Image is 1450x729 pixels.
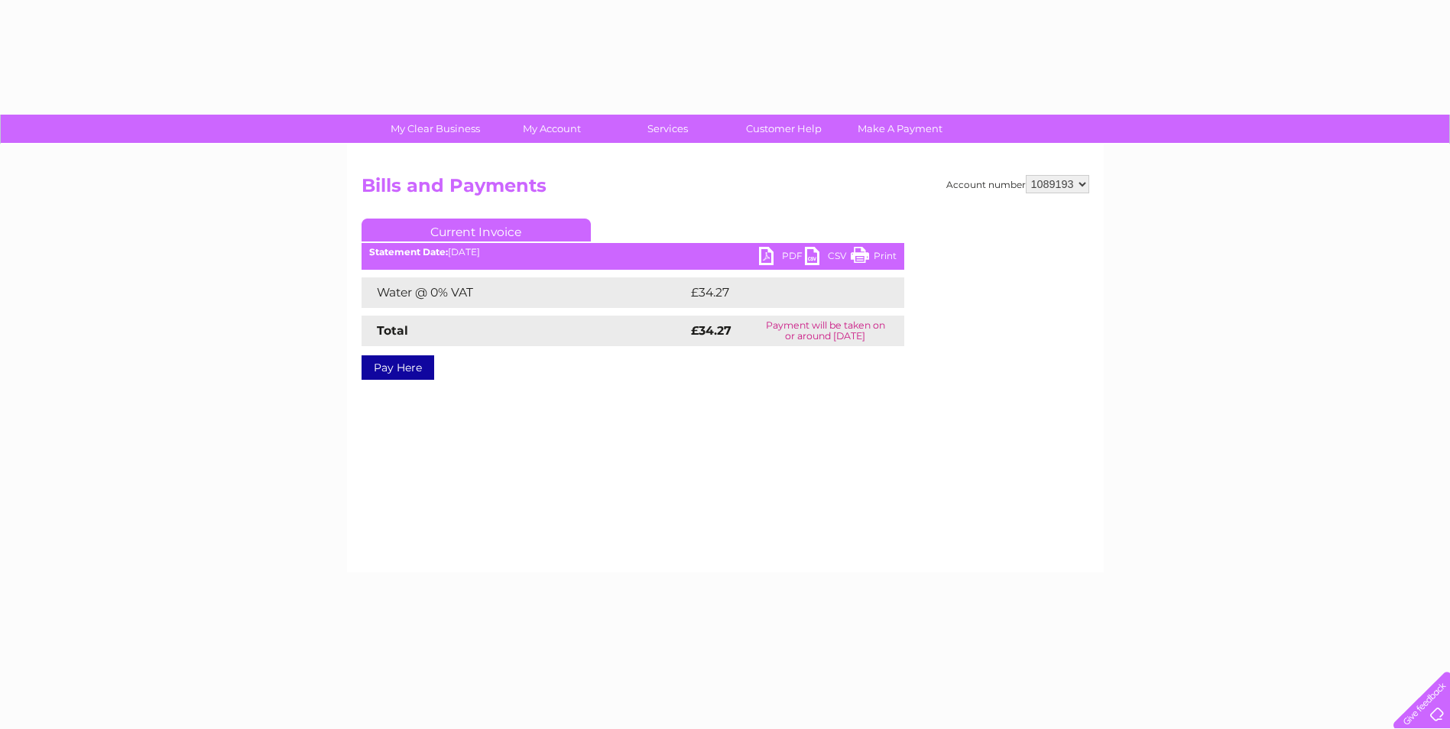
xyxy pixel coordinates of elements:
div: Account number [946,175,1089,193]
a: My Account [488,115,615,143]
a: PDF [759,247,805,269]
a: Pay Here [362,355,434,380]
div: [DATE] [362,247,904,258]
a: Print [851,247,897,269]
a: My Clear Business [372,115,498,143]
td: £34.27 [687,277,873,308]
b: Statement Date: [369,246,448,258]
a: Make A Payment [837,115,963,143]
strong: £34.27 [691,323,731,338]
a: Current Invoice [362,219,591,241]
strong: Total [377,323,408,338]
a: Services [605,115,731,143]
td: Payment will be taken on or around [DATE] [747,316,904,346]
td: Water @ 0% VAT [362,277,687,308]
h2: Bills and Payments [362,175,1089,204]
a: Customer Help [721,115,847,143]
a: CSV [805,247,851,269]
